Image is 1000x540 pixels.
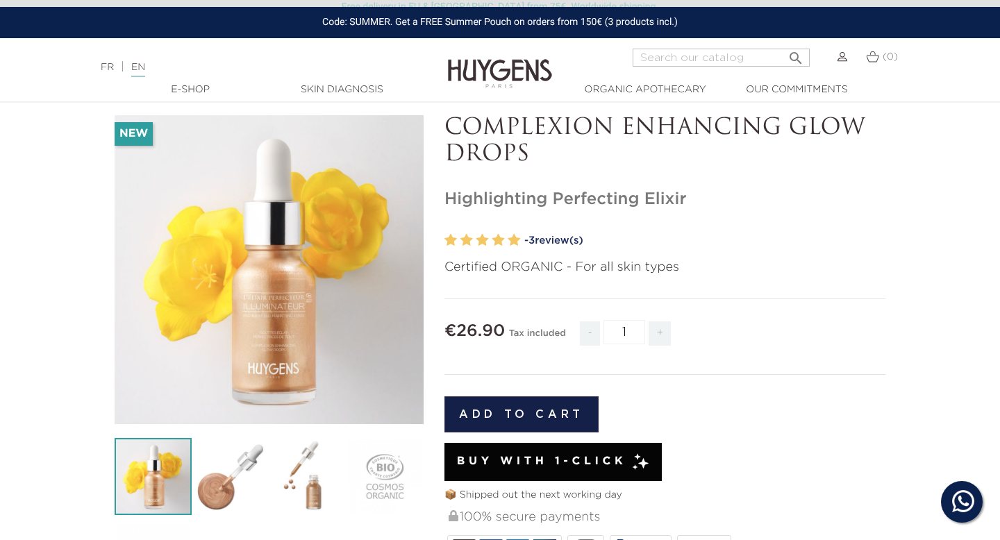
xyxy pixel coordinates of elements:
input: Search [633,49,810,67]
h1: Highlighting Perfecting Elixir [444,189,885,210]
div: 100% secure payments [447,503,885,532]
a: Our commitments [727,83,866,97]
label: 2 [460,230,473,251]
a: FR [101,62,114,72]
span: 3 [528,235,535,246]
li: New [115,122,153,146]
label: 5 [508,230,520,251]
i:  [787,46,804,62]
span: €26.90 [444,323,505,339]
input: Quantity [603,320,645,344]
a: EN [131,62,145,77]
p: Certified ORGANIC - For all skin types [444,258,885,277]
button:  [783,44,808,63]
label: 4 [492,230,504,251]
div: Tax included [509,319,566,356]
p: COMPLEXION ENHANCING GLOW DROPS [444,115,885,169]
span: (0) [883,52,898,62]
label: 3 [476,230,489,251]
span: + [649,321,671,346]
div: | [94,59,406,76]
label: 1 [444,230,457,251]
img: 100% secure payments [449,510,458,521]
img: Huygens [448,37,552,90]
a: Skin Diagnosis [272,83,411,97]
span: - [580,321,599,346]
a: -3review(s) [524,230,885,251]
a: Organic Apothecary [576,83,715,97]
p: 📦 Shipped out the next working day [444,488,885,503]
a: E-Shop [121,83,260,97]
button: Add to cart [444,396,599,432]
